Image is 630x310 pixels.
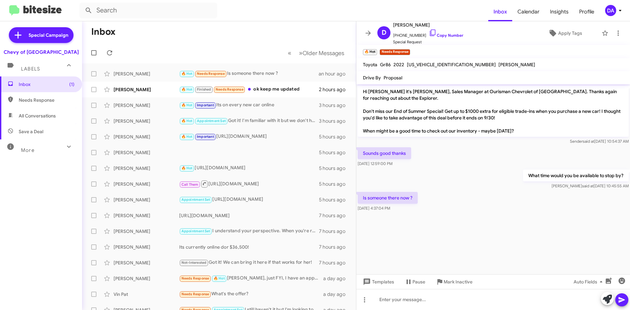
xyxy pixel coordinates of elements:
[114,212,179,219] div: [PERSON_NAME]
[399,276,430,288] button: Pause
[444,276,472,288] span: Mark Inactive
[181,134,193,139] span: 🔥 Hot
[179,86,319,93] div: ok keep me updated
[299,49,303,57] span: »
[531,27,598,39] button: Apply Tags
[568,276,610,288] button: Auto Fields
[69,81,74,88] span: (1)
[574,276,605,288] span: Auto Fields
[181,182,199,187] span: Call Them
[319,134,351,140] div: 5 hours ago
[358,192,418,204] p: Is someone there now ?
[181,260,207,265] span: Not-Interested
[393,39,463,45] span: Special Request
[384,75,402,81] span: Proposal
[181,103,193,107] span: 🔥 Hot
[362,276,394,288] span: Templates
[114,165,179,172] div: [PERSON_NAME]
[179,164,319,172] div: [URL][DOMAIN_NAME]
[179,275,323,282] div: [PERSON_NAME], just FYI, I have an appointment with [PERSON_NAME] Toyota [DATE], and they have ma...
[303,50,344,57] span: Older Messages
[216,87,243,92] span: Needs Response
[114,134,179,140] div: [PERSON_NAME]
[29,32,68,38] span: Special Campaign
[558,27,582,39] span: Apply Tags
[181,87,193,92] span: 🔥 Hot
[429,33,463,38] a: Copy Number
[179,259,319,266] div: Got it! We can bring it here if that works for her!
[582,183,594,188] span: said at
[114,196,179,203] div: [PERSON_NAME]
[523,170,629,181] p: What time would you be available to stop by?
[319,149,351,156] div: 5 hours ago
[114,71,179,77] div: [PERSON_NAME]
[583,139,594,144] span: said at
[498,62,535,68] span: [PERSON_NAME]
[197,87,211,92] span: Finished
[179,133,319,140] div: [URL][DOMAIN_NAME]
[114,181,179,187] div: [PERSON_NAME]
[179,101,319,109] div: Its on every new car online
[181,276,209,280] span: Needs Response
[179,196,319,203] div: [URL][DOMAIN_NAME]
[295,46,348,60] button: Next
[358,147,411,159] p: Sounds good thanks
[114,118,179,124] div: [PERSON_NAME]
[393,29,463,39] span: [PHONE_NUMBER]
[181,72,193,76] span: 🔥 Hot
[319,118,351,124] div: 3 hours ago
[114,228,179,235] div: [PERSON_NAME]
[319,181,351,187] div: 5 hours ago
[284,46,295,60] button: Previous
[197,134,214,139] span: Important
[545,2,574,21] a: Insights
[552,183,629,188] span: [PERSON_NAME] [DATE] 10:45:55 AM
[319,165,351,172] div: 5 hours ago
[197,72,225,76] span: Needs Response
[19,128,43,135] span: Save a Deal
[181,166,193,170] span: 🔥 Hot
[363,75,381,81] span: Drive By
[181,292,209,296] span: Needs Response
[570,139,629,144] span: Sender [DATE] 10:54:37 AM
[319,212,351,219] div: 7 hours ago
[179,290,323,298] div: What's the offer?
[319,102,351,109] div: 3 hours ago
[114,86,179,93] div: [PERSON_NAME]
[114,244,179,250] div: [PERSON_NAME]
[114,291,179,298] div: Vin Pat
[412,276,425,288] span: Pause
[574,2,599,21] a: Profile
[319,259,351,266] div: 7 hours ago
[114,275,179,282] div: [PERSON_NAME]
[363,62,377,68] span: Toyota
[114,149,179,156] div: [PERSON_NAME]
[512,2,545,21] a: Calendar
[19,97,74,103] span: Needs Response
[407,62,496,68] span: [US_VEHICLE_IDENTIFICATION_NUMBER]
[181,197,210,202] span: Appointment Set
[284,46,348,60] nav: Page navigation example
[114,259,179,266] div: [PERSON_NAME]
[323,275,351,282] div: a day ago
[181,229,210,233] span: Appointment Set
[179,227,319,235] div: I understand your perspective. When you're ready to explore new options, let me know. We can disc...
[91,27,115,37] h1: Inbox
[179,244,319,250] div: Its currently online dor $36,500!
[363,49,377,55] small: 🔥 Hot
[197,119,226,123] span: Appointment Set
[488,2,512,21] a: Inbox
[319,244,351,250] div: 7 hours ago
[197,103,214,107] span: Important
[114,102,179,109] div: [PERSON_NAME]
[358,206,390,211] span: [DATE] 4:37:04 PM
[21,147,34,153] span: More
[358,161,392,166] span: [DATE] 12:59:00 PM
[319,86,351,93] div: 2 hours ago
[79,3,217,18] input: Search
[19,81,74,88] span: Inbox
